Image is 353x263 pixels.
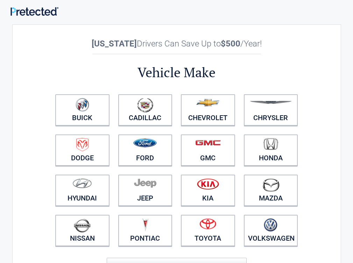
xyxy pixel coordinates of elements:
[244,175,298,206] a: Mazda
[264,218,277,232] img: volkswagen
[181,175,235,206] a: Kia
[249,101,292,104] img: chrysler
[10,7,58,16] img: Main Logo
[199,218,216,229] img: toyota
[55,215,110,246] a: Nissan
[72,178,92,188] img: hyundai
[181,134,235,166] a: GMC
[244,215,298,246] a: Volkswagen
[92,39,137,49] b: [US_STATE]
[195,140,221,146] img: gmc
[134,178,156,188] img: jeep
[197,178,219,190] img: kia
[181,215,235,246] a: Toyota
[196,99,220,107] img: chevrolet
[76,138,89,152] img: dodge
[221,39,240,49] b: $500
[142,218,149,232] img: pontiac
[118,94,172,126] a: Cadillac
[137,98,153,112] img: cadillac
[118,175,172,206] a: Jeep
[244,94,298,126] a: Chrysler
[74,218,91,233] img: nissan
[263,138,278,150] img: honda
[55,175,110,206] a: Hyundai
[51,64,302,81] h2: Vehicle Make
[55,134,110,166] a: Dodge
[262,178,280,192] img: mazda
[118,134,172,166] a: Ford
[244,134,298,166] a: Honda
[55,94,110,126] a: Buick
[133,138,157,147] img: ford
[118,215,172,246] a: Pontiac
[51,39,302,49] h2: Drivers Can Save Up to /Year
[181,94,235,126] a: Chevrolet
[76,98,89,112] img: buick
